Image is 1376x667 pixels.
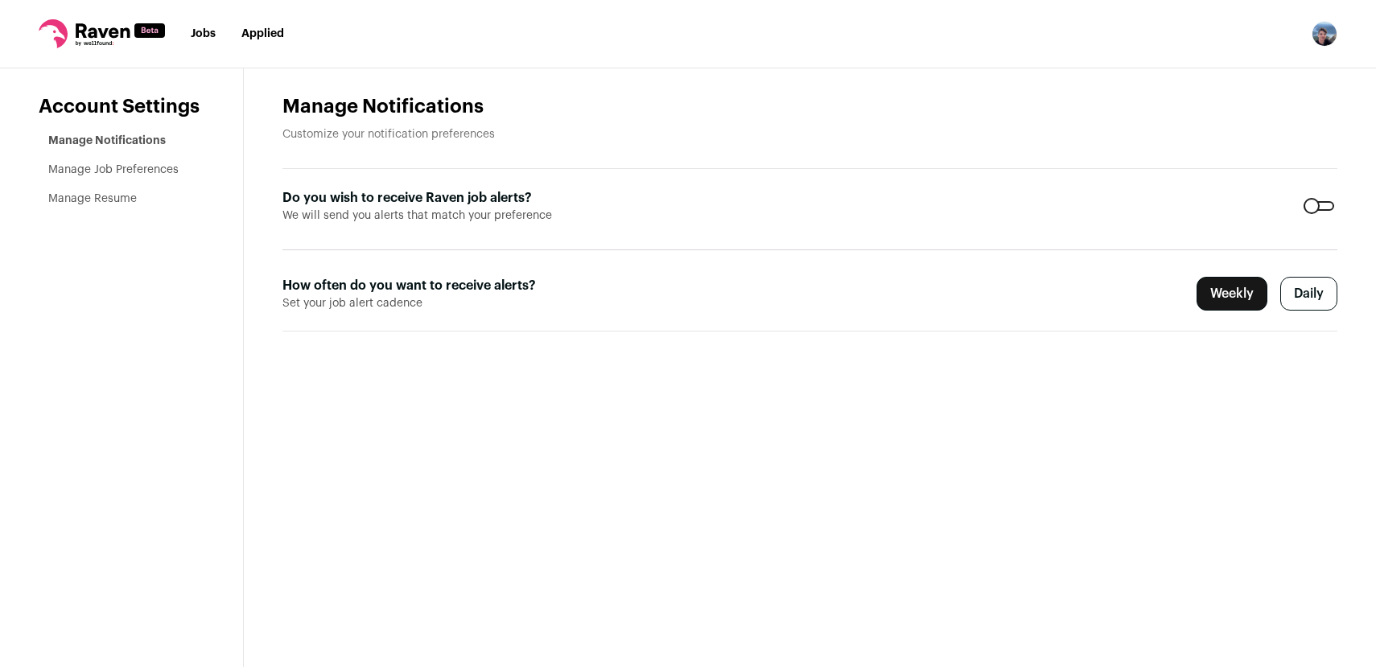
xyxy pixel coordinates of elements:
[1312,21,1337,47] img: 14698657-medium_jpg
[241,28,284,39] a: Applied
[39,94,204,120] header: Account Settings
[1197,277,1267,311] label: Weekly
[282,295,626,311] span: Set your job alert cadence
[48,164,179,175] a: Manage Job Preferences
[48,135,166,146] a: Manage Notifications
[282,94,1337,120] h1: Manage Notifications
[282,208,626,224] span: We will send you alerts that match your preference
[48,193,137,204] a: Manage Resume
[191,28,216,39] a: Jobs
[282,126,1337,142] p: Customize your notification preferences
[1280,277,1337,311] label: Daily
[282,276,626,295] label: How often do you want to receive alerts?
[1312,21,1337,47] button: Open dropdown
[282,188,626,208] label: Do you wish to receive Raven job alerts?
